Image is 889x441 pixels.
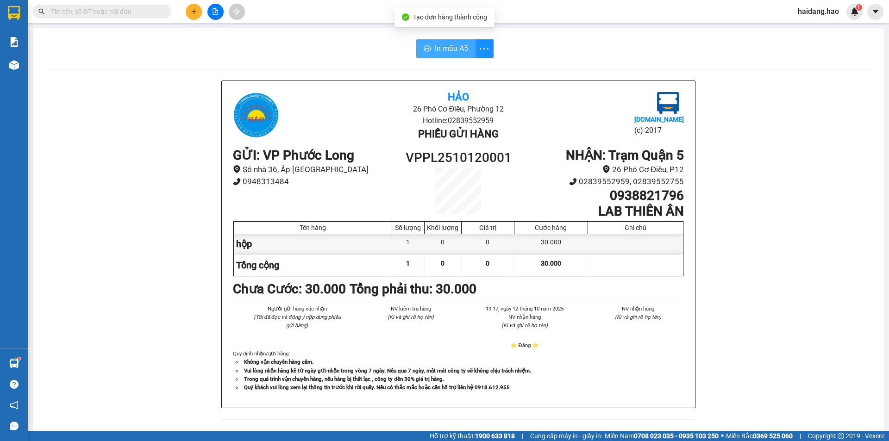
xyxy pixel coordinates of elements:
[425,234,462,255] div: 0
[590,224,681,231] div: Ghi chú
[800,431,801,441] span: |
[9,60,19,70] img: warehouse-icon
[9,37,19,47] img: solution-icon
[634,432,719,440] strong: 0708 023 035 - 0935 103 250
[10,380,19,389] span: question-circle
[38,8,45,15] span: search
[476,43,493,55] span: more
[233,8,240,15] span: aim
[530,431,602,441] span: Cung cấp máy in - giấy in:
[486,260,489,267] span: 0
[406,260,410,267] span: 1
[479,304,570,313] li: 19:17, ngày 12 tháng 10 năm 2025
[569,178,577,186] span: phone
[479,313,570,321] li: NV nhận hàng
[501,322,548,329] i: (Kí và ghi rõ họ tên)
[51,6,160,17] input: Tìm tên, số ĐT hoặc mã đơn
[233,349,684,391] div: Quy định nhận/gửi hàng :
[517,224,585,231] div: Cước hàng
[430,431,515,441] span: Hỗ trợ kỹ thuật:
[566,148,684,163] b: NHẬN : Trạm Quận 5
[244,367,531,374] strong: Vui lòng nhận hàng kể từ ngày gửi-nhận trong vòng 7 ngày. Nếu qua 7 ngày, mất mát công ty sẽ khôn...
[593,304,684,313] li: NV nhận hàng
[541,260,561,267] span: 30.000
[515,163,684,176] li: 26 Phó Cơ Điều, P12
[424,44,431,53] span: printer
[851,7,859,16] img: icon-new-feature
[233,178,241,186] span: phone
[418,128,499,140] b: Phiếu gửi hàng
[350,281,476,297] b: Tổng phải thu: 30.000
[416,39,476,58] button: printerIn mẫu A5
[634,116,684,123] b: [DOMAIN_NAME]
[186,4,202,20] button: plus
[207,4,224,20] button: file-add
[212,8,219,15] span: file-add
[392,234,425,255] div: 1
[308,115,608,126] li: Hotline: 02839552959
[871,7,880,16] span: caret-down
[657,92,679,114] img: logo.jpg
[413,13,487,21] span: Tạo đơn hàng thành công
[514,234,588,255] div: 30.000
[615,314,661,320] i: (Kí và ghi rõ họ tên)
[394,224,422,231] div: Số lượng
[867,4,883,20] button: caret-down
[233,165,241,173] span: environment
[365,304,457,313] li: NV kiểm tra hàng
[229,4,245,20] button: aim
[857,4,860,11] span: 1
[602,165,610,173] span: environment
[254,314,341,329] i: (Tôi đã đọc và đồng ý nộp dung phiếu gửi hàng)
[233,281,346,297] b: Chưa Cước : 30.000
[435,43,468,54] span: In mẫu A5
[244,359,313,365] strong: Không vận chuyển hàng cấm.
[388,314,434,320] i: (Kí và ghi rõ họ tên)
[236,224,389,231] div: Tên hàng
[10,422,19,430] span: message
[475,39,494,58] button: more
[244,384,510,391] strong: Quý khách vui lòng xem lại thông tin trước khi rời quầy. Nếu có thắc mắc hoặc cần hỗ trợ liên hệ ...
[427,224,459,231] div: Khối lượng
[233,163,402,176] li: Số nhà 36, Ấp [GEOGRAPHIC_DATA]
[790,6,846,17] span: haidang.hao
[234,234,392,255] div: hộp
[838,433,844,439] span: copyright
[236,260,279,271] span: Tổng cộng
[515,175,684,188] li: 02839552959, 02839552755
[856,4,862,11] sup: 1
[251,304,343,313] li: Người gửi hàng xác nhận
[753,432,793,440] strong: 0369 525 060
[402,148,515,168] h1: VPPL2510120001
[10,401,19,410] span: notification
[8,6,20,20] img: logo-vxr
[244,376,444,382] strong: Trong quá trình vận chuyển hàng, nếu hàng bị thất lạc , công ty đền 30% giá trị hàng.
[721,434,724,438] span: ⚪️
[191,8,197,15] span: plus
[475,432,515,440] strong: 1900 633 818
[462,234,514,255] div: 0
[464,224,512,231] div: Giá trị
[18,357,20,360] sup: 1
[726,431,793,441] span: Miền Bắc
[522,431,523,441] span: |
[479,341,570,349] li: ⭐ Đăng ⭐
[605,431,719,441] span: Miền Nam
[9,359,19,368] img: warehouse-icon
[515,204,684,219] h1: LAB THIÊN ÂN
[402,13,409,21] span: check-circle
[233,148,354,163] b: GỬI : VP Phước Long
[441,260,444,267] span: 0
[233,175,402,188] li: 0948313484
[515,188,684,204] h1: 0938821796
[233,92,279,138] img: logo.jpg
[634,124,684,136] li: (c) 2017
[308,103,608,115] li: 26 Phó Cơ Điều, Phường 12
[448,91,469,103] b: Hảo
